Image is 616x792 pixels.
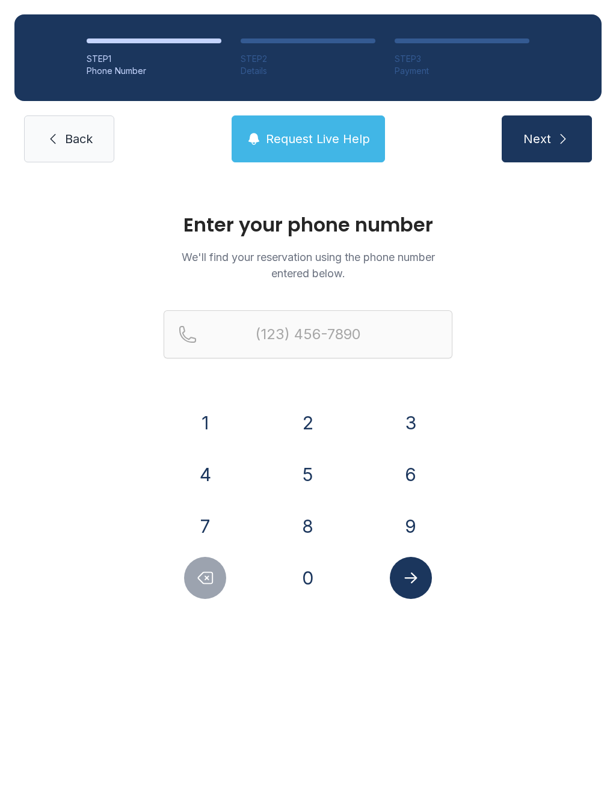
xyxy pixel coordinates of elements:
[164,249,452,281] p: We'll find your reservation using the phone number entered below.
[87,65,221,77] div: Phone Number
[287,402,329,444] button: 2
[390,402,432,444] button: 3
[266,130,370,147] span: Request Live Help
[184,557,226,599] button: Delete number
[390,453,432,496] button: 6
[241,65,375,77] div: Details
[395,53,529,65] div: STEP 3
[164,215,452,235] h1: Enter your phone number
[390,557,432,599] button: Submit lookup form
[184,402,226,444] button: 1
[287,557,329,599] button: 0
[184,453,226,496] button: 4
[287,505,329,547] button: 8
[65,130,93,147] span: Back
[164,310,452,358] input: Reservation phone number
[523,130,551,147] span: Next
[287,453,329,496] button: 5
[241,53,375,65] div: STEP 2
[87,53,221,65] div: STEP 1
[184,505,226,547] button: 7
[390,505,432,547] button: 9
[395,65,529,77] div: Payment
